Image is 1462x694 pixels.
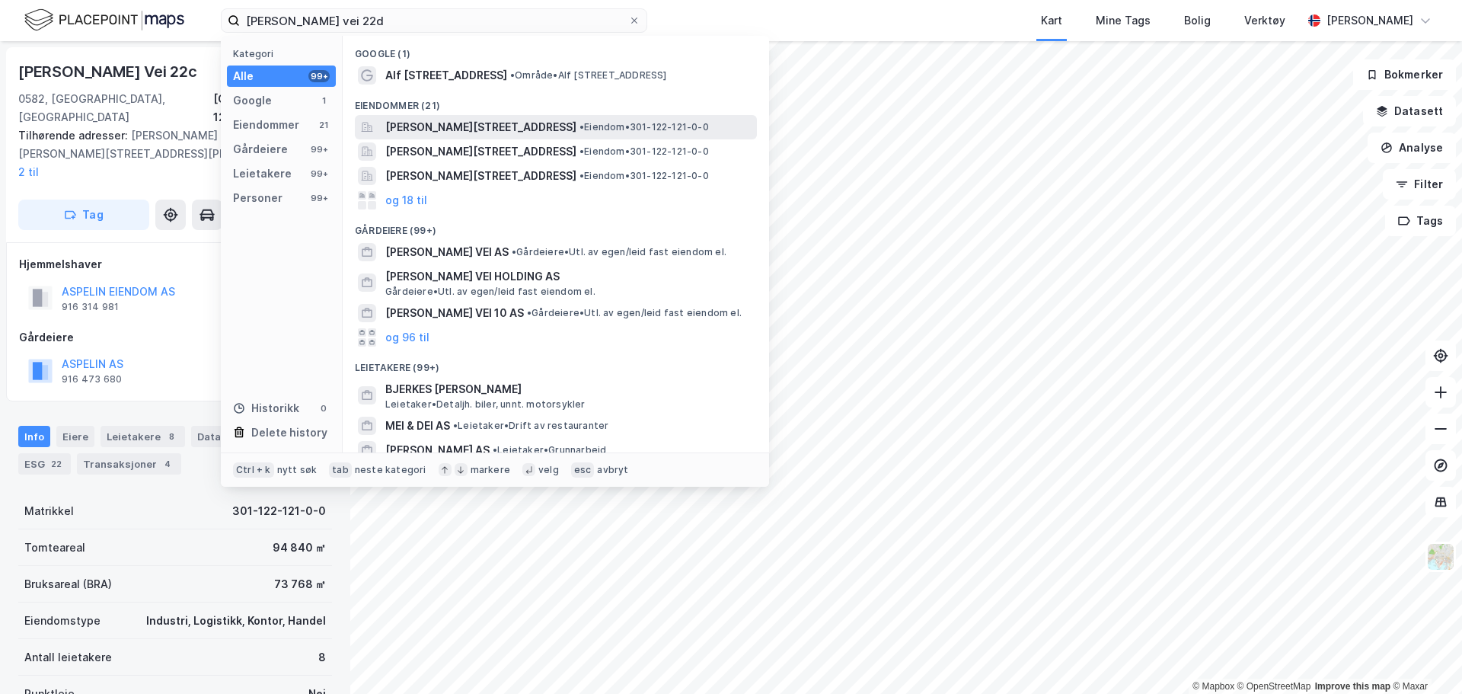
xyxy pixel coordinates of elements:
a: OpenStreetMap [1237,681,1311,692]
div: Industri, Logistikk, Kontor, Handel [146,612,326,630]
div: Leietakere (99+) [343,350,769,377]
div: Matrikkel [24,502,74,520]
span: [PERSON_NAME] VEI HOLDING AS [385,267,751,286]
div: Gårdeiere [19,328,331,347]
div: Ctrl + k [233,462,274,478]
div: Delete history [251,424,327,442]
div: Antall leietakere [24,648,112,667]
img: Z [1426,542,1455,571]
span: • [579,146,584,157]
a: Mapbox [1192,681,1234,692]
span: Eiendom • 301-122-121-0-0 [579,170,709,182]
span: Leietaker • Drift av restauranter [453,420,608,432]
div: 22 [48,456,65,472]
span: • [493,444,497,456]
div: 8 [164,429,179,444]
div: Gårdeiere [233,140,288,158]
div: Transaksjoner [77,453,181,475]
span: BJERKES [PERSON_NAME] [385,380,751,398]
div: Eiendommer [233,116,299,134]
span: Område • Alf [STREET_ADDRESS] [510,69,667,82]
span: MEI & DEI AS [385,417,450,435]
span: Gårdeiere • Utl. av egen/leid fast eiendom el. [385,286,595,298]
span: Leietaker • Detaljh. biler, unnt. motorsykler [385,398,586,411]
div: Tomteareal [24,539,85,557]
span: Gårdeiere • Utl. av egen/leid fast eiendom el. [527,307,742,319]
img: logo.f888ab2527a4732fd821a326f86c7f29.svg [24,7,184,34]
div: 916 473 680 [62,373,122,385]
div: [GEOGRAPHIC_DATA], 122/121 [213,90,332,126]
div: 94 840 ㎡ [273,539,326,557]
button: Filter [1383,169,1456,200]
button: og 18 til [385,191,427,209]
span: [PERSON_NAME] AS [385,441,490,459]
div: 8 [318,648,326,667]
span: Gårdeiere • Utl. av egen/leid fast eiendom el. [512,246,726,258]
span: Eiendom • 301-122-121-0-0 [579,146,709,158]
button: Tags [1385,206,1456,236]
div: Gårdeiere (99+) [343,213,769,240]
div: velg [538,464,559,476]
div: 99+ [308,168,330,180]
div: 0 [318,402,330,414]
div: Leietakere [101,426,185,447]
div: 1 [318,94,330,107]
div: Google (1) [343,36,769,63]
div: 99+ [308,143,330,155]
div: Personer [233,189,283,207]
div: 73 768 ㎡ [274,575,326,593]
input: Søk på adresse, matrikkel, gårdeiere, leietakere eller personer [240,9,628,32]
div: Bolig [1184,11,1211,30]
div: Datasett [191,426,267,447]
div: neste kategori [355,464,426,476]
button: Datasett [1363,96,1456,126]
div: Bruksareal (BRA) [24,575,112,593]
div: Alle [233,67,254,85]
div: Historikk [233,399,299,417]
div: [PERSON_NAME] [1326,11,1413,30]
div: 4 [160,456,175,472]
div: Info [18,426,50,447]
span: Tilhørende adresser: [18,129,131,142]
span: Eiendom • 301-122-121-0-0 [579,121,709,133]
div: 916 314 981 [62,301,119,313]
span: Leietaker • Grunnarbeid [493,444,606,456]
a: Improve this map [1315,681,1390,692]
button: Bokmerker [1353,59,1456,90]
div: Eiendommer (21) [343,88,769,115]
div: Google [233,91,272,110]
div: 301-122-121-0-0 [232,502,326,520]
div: ESG [18,453,71,475]
div: 99+ [308,70,330,82]
span: • [512,246,516,257]
div: markere [471,464,510,476]
span: [PERSON_NAME] VEI 10 AS [385,304,524,322]
button: og 96 til [385,328,429,347]
button: Analyse [1368,133,1456,163]
span: [PERSON_NAME][STREET_ADDRESS] [385,142,576,161]
span: • [527,307,531,318]
span: • [579,170,584,181]
div: [PERSON_NAME] Vei 22a, [PERSON_NAME][STREET_ADDRESS][PERSON_NAME] [18,126,320,181]
button: Tag [18,200,149,230]
div: 0582, [GEOGRAPHIC_DATA], [GEOGRAPHIC_DATA] [18,90,213,126]
div: Leietakere [233,165,292,183]
span: Alf [STREET_ADDRESS] [385,66,507,85]
div: Mine Tags [1096,11,1151,30]
span: [PERSON_NAME][STREET_ADDRESS] [385,118,576,136]
span: • [453,420,458,431]
div: Eiere [56,426,94,447]
span: • [510,69,515,81]
span: [PERSON_NAME][STREET_ADDRESS] [385,167,576,185]
div: nytt søk [277,464,318,476]
div: Hjemmelshaver [19,255,331,273]
div: [PERSON_NAME] Vei 22c [18,59,200,84]
iframe: Chat Widget [1386,621,1462,694]
div: Eiendomstype [24,612,101,630]
div: Kart [1041,11,1062,30]
span: [PERSON_NAME] VEI AS [385,243,509,261]
div: Verktøy [1244,11,1285,30]
div: tab [329,462,352,478]
span: • [579,121,584,133]
div: 99+ [308,192,330,204]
